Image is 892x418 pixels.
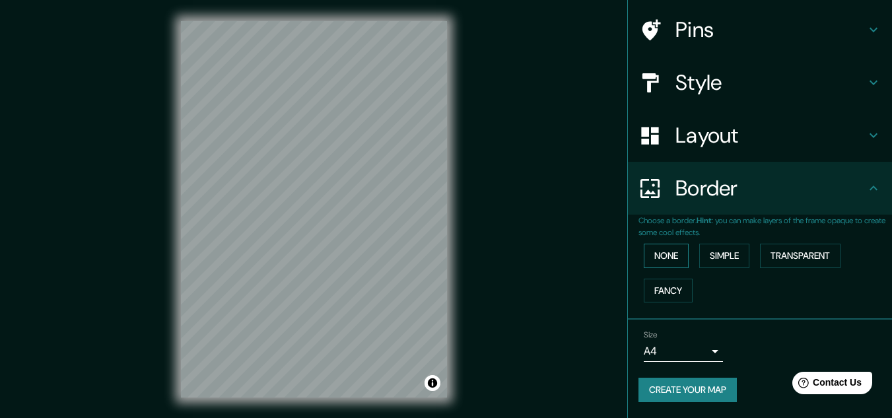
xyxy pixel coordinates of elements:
button: Fancy [644,279,693,303]
b: Hint [697,215,712,226]
div: Layout [628,109,892,162]
div: Style [628,56,892,109]
button: Create your map [638,378,737,402]
div: Pins [628,3,892,56]
h4: Layout [675,122,866,149]
canvas: Map [181,21,447,398]
iframe: Help widget launcher [774,366,877,403]
div: Border [628,162,892,215]
button: Simple [699,244,749,268]
button: Transparent [760,244,841,268]
p: Choose a border. : you can make layers of the frame opaque to create some cool effects. [638,215,892,238]
h4: Style [675,69,866,96]
h4: Border [675,175,866,201]
h4: Pins [675,17,866,43]
div: A4 [644,341,723,362]
button: None [644,244,689,268]
label: Size [644,330,658,341]
button: Toggle attribution [425,375,440,391]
